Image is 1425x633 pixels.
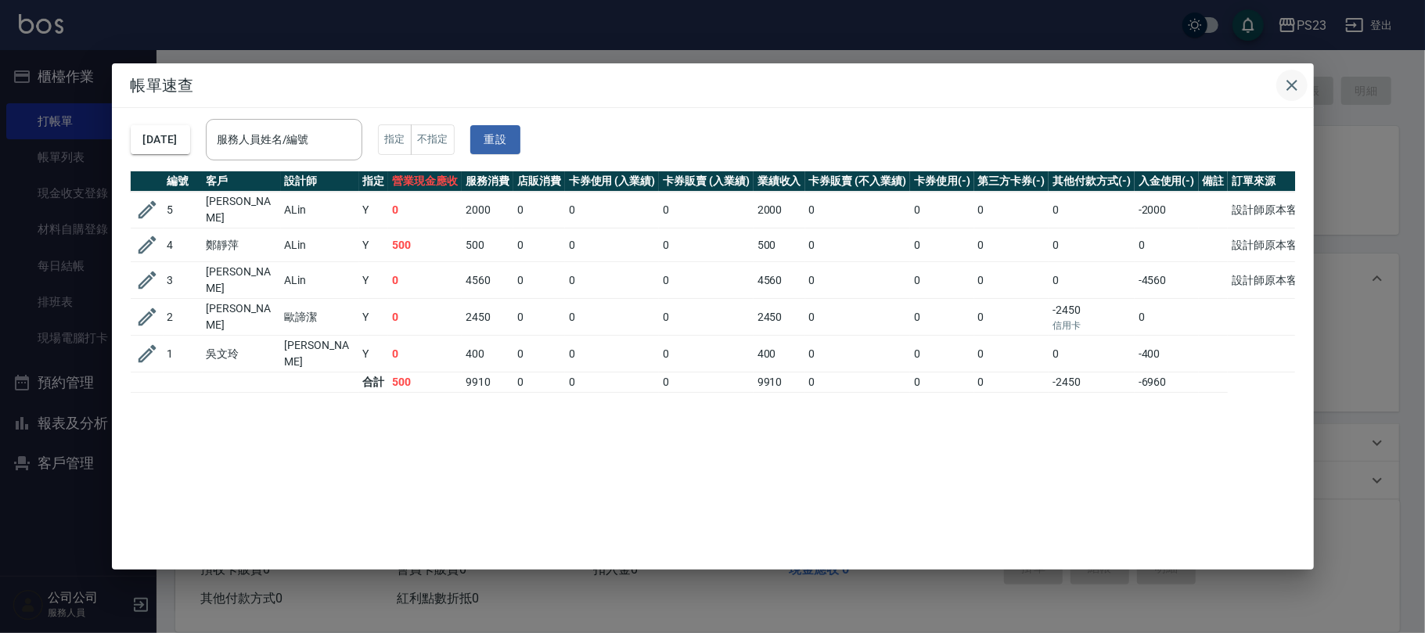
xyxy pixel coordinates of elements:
td: 0 [659,372,754,393]
td: 9910 [462,372,513,393]
td: 設計師原本客人 [1228,228,1312,262]
th: 指定 [359,171,389,192]
td: 0 [388,192,462,228]
td: Y [359,192,389,228]
td: ALin [281,192,359,228]
td: 2000 [754,192,805,228]
td: 2450 [462,299,513,336]
td: 0 [805,228,910,262]
td: 0 [388,299,462,336]
td: 0 [974,299,1049,336]
td: 0 [565,192,660,228]
th: 編號 [164,171,203,192]
td: 0 [910,299,974,336]
td: 0 [513,372,565,393]
td: 400 [754,336,805,372]
td: 0 [805,336,910,372]
td: [PERSON_NAME] [203,299,281,336]
td: ALin [281,262,359,299]
th: 設計師 [281,171,359,192]
button: 指定 [378,124,412,155]
td: Y [359,228,389,262]
td: 0 [513,262,565,299]
td: 400 [462,336,513,372]
td: Y [359,299,389,336]
button: 不指定 [411,124,455,155]
th: 卡券使用(-) [910,171,974,192]
td: 0 [513,192,565,228]
td: 0 [1049,336,1135,372]
td: Y [359,336,389,372]
td: 0 [565,262,660,299]
td: [PERSON_NAME] [281,336,359,372]
td: 0 [565,228,660,262]
td: 500 [462,228,513,262]
td: 0 [1049,192,1135,228]
td: 4 [164,228,203,262]
th: 卡券販賣 (不入業績) [805,171,910,192]
td: 5 [164,192,203,228]
td: 0 [974,372,1049,393]
td: 0 [565,336,660,372]
td: 0 [659,192,754,228]
td: 0 [974,192,1049,228]
td: -2450 [1049,372,1135,393]
th: 其他付款方式(-) [1049,171,1135,192]
td: 0 [974,228,1049,262]
td: 0 [974,262,1049,299]
th: 店販消費 [513,171,565,192]
td: -6960 [1135,372,1199,393]
td: 4560 [462,262,513,299]
button: [DATE] [131,125,190,154]
td: 0 [513,299,565,336]
td: 500 [388,372,462,393]
p: 信用卡 [1053,318,1131,333]
td: 0 [805,372,910,393]
td: 設計師原本客人 [1228,262,1312,299]
td: 0 [565,372,660,393]
td: Y [359,262,389,299]
td: 0 [388,336,462,372]
td: -400 [1135,336,1199,372]
td: 2000 [462,192,513,228]
td: [PERSON_NAME] [203,262,281,299]
td: 2450 [754,299,805,336]
th: 第三方卡券(-) [974,171,1049,192]
td: 0 [974,336,1049,372]
td: 0 [1135,228,1199,262]
td: 0 [1135,299,1199,336]
th: 入金使用(-) [1135,171,1199,192]
th: 服務消費 [462,171,513,192]
h2: 帳單速查 [112,63,1314,107]
td: 0 [513,336,565,372]
td: 0 [659,336,754,372]
td: 9910 [754,372,805,393]
th: 訂單來源 [1228,171,1312,192]
td: 吳文玲 [203,336,281,372]
td: 500 [754,228,805,262]
td: 0 [910,372,974,393]
td: -4560 [1135,262,1199,299]
td: 0 [805,192,910,228]
th: 營業現金應收 [388,171,462,192]
th: 業績收入 [754,171,805,192]
td: 0 [565,299,660,336]
td: 0 [513,228,565,262]
th: 卡券販賣 (入業績) [659,171,754,192]
td: ALin [281,228,359,262]
td: -2450 [1049,299,1135,336]
td: 0 [910,192,974,228]
td: 歐諦潔 [281,299,359,336]
th: 卡券使用 (入業績) [565,171,660,192]
td: 0 [910,228,974,262]
td: 0 [1049,262,1135,299]
td: 3 [164,262,203,299]
td: 鄭靜萍 [203,228,281,262]
td: 0 [910,336,974,372]
th: 客戶 [203,171,281,192]
td: 合計 [359,372,389,393]
td: 500 [388,228,462,262]
button: 重設 [470,125,520,154]
td: -2000 [1135,192,1199,228]
th: 備註 [1199,171,1229,192]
